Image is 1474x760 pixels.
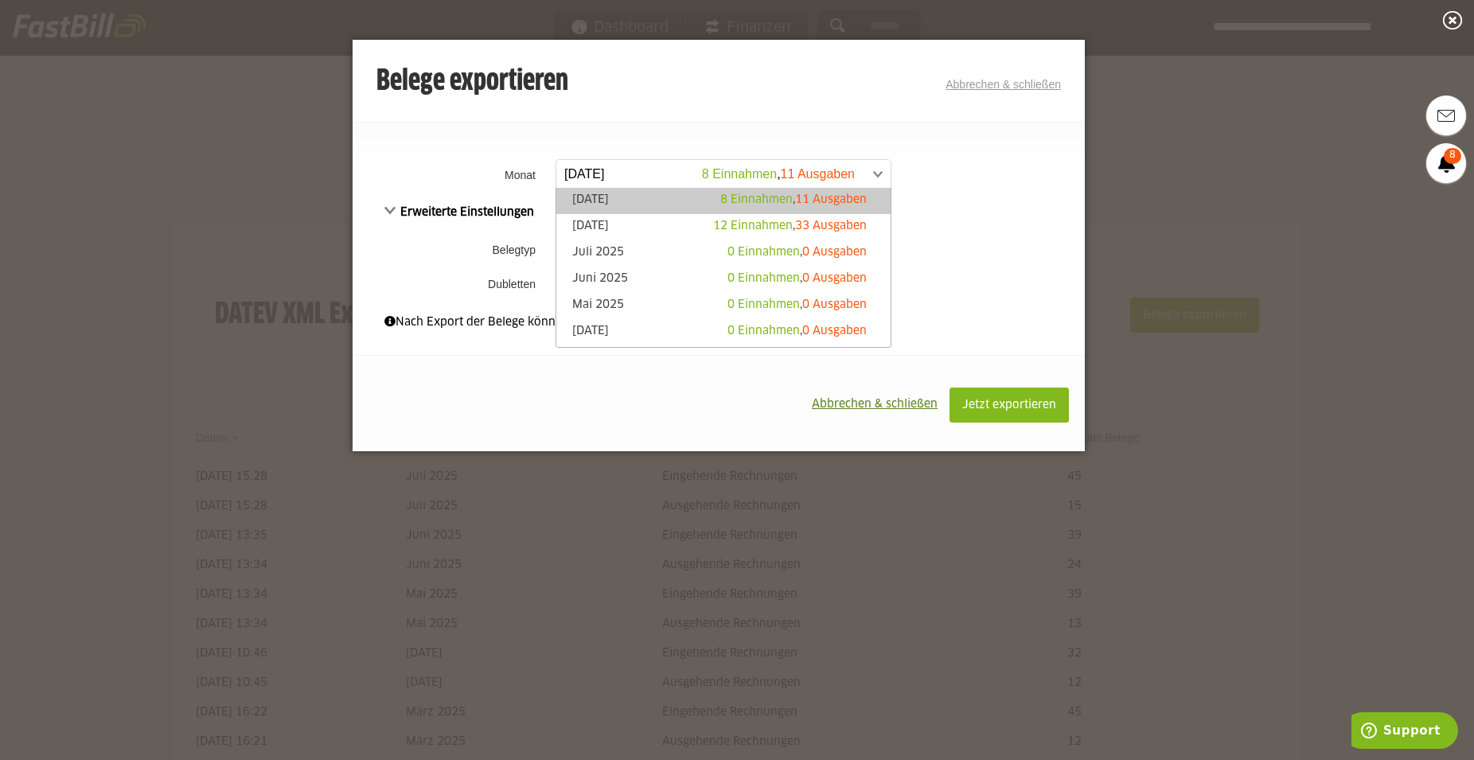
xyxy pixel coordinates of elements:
[802,299,867,310] span: 0 Ausgaben
[564,218,883,236] a: [DATE]
[946,78,1061,91] a: Abbrechen & schließen
[564,297,883,315] a: Mai 2025
[713,220,793,232] span: 12 Einnahmen
[950,388,1069,423] button: Jetzt exportieren
[727,271,867,286] div: ,
[800,388,950,421] button: Abbrechen & schließen
[564,323,883,341] a: [DATE]
[353,154,552,195] th: Monat
[1426,143,1466,183] a: 8
[802,247,867,258] span: 0 Ausgaben
[727,299,800,310] span: 0 Einnahmen
[376,66,568,98] h3: Belege exportieren
[720,192,867,208] div: ,
[713,218,867,234] div: ,
[384,314,1053,331] div: Nach Export der Belege können diese nicht mehr bearbeitet werden.
[812,399,938,410] span: Abbrechen & schließen
[802,273,867,284] span: 0 Ausgaben
[564,271,883,289] a: Juni 2025
[795,194,867,205] span: 11 Ausgaben
[727,325,800,337] span: 0 Einnahmen
[802,325,867,337] span: 0 Ausgaben
[384,207,534,218] span: Erweiterte Einstellungen
[727,244,867,260] div: ,
[727,273,800,284] span: 0 Einnahmen
[962,399,1056,411] span: Jetzt exportieren
[727,323,867,339] div: ,
[727,297,867,313] div: ,
[564,244,883,263] a: Juli 2025
[795,220,867,232] span: 33 Ausgaben
[727,247,800,258] span: 0 Einnahmen
[353,271,552,298] th: Dubletten
[564,192,883,210] a: [DATE]
[353,229,552,271] th: Belegtyp
[1351,712,1458,752] iframe: Öffnet ein Widget, in dem Sie weitere Informationen finden
[1444,148,1461,164] span: 8
[720,194,793,205] span: 8 Einnahmen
